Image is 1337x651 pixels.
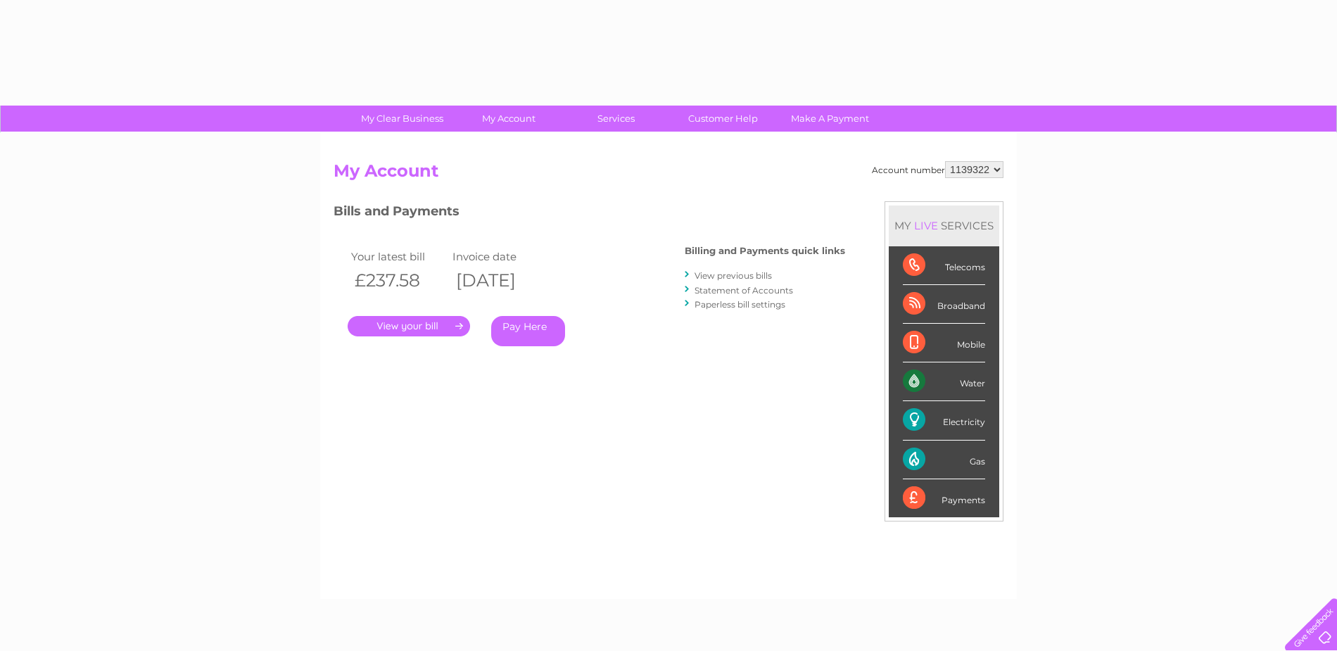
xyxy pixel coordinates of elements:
[685,246,845,256] h4: Billing and Payments quick links
[334,201,845,226] h3: Bills and Payments
[334,161,1003,188] h2: My Account
[695,299,785,310] a: Paperless bill settings
[665,106,781,132] a: Customer Help
[911,219,941,232] div: LIVE
[695,285,793,296] a: Statement of Accounts
[348,316,470,336] a: .
[903,401,985,440] div: Electricity
[903,441,985,479] div: Gas
[903,324,985,362] div: Mobile
[344,106,460,132] a: My Clear Business
[451,106,567,132] a: My Account
[889,206,999,246] div: MY SERVICES
[558,106,674,132] a: Services
[903,285,985,324] div: Broadband
[903,246,985,285] div: Telecoms
[348,266,449,295] th: £237.58
[348,247,449,266] td: Your latest bill
[872,161,1003,178] div: Account number
[772,106,888,132] a: Make A Payment
[449,266,550,295] th: [DATE]
[695,270,772,281] a: View previous bills
[449,247,550,266] td: Invoice date
[903,362,985,401] div: Water
[491,316,565,346] a: Pay Here
[903,479,985,517] div: Payments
